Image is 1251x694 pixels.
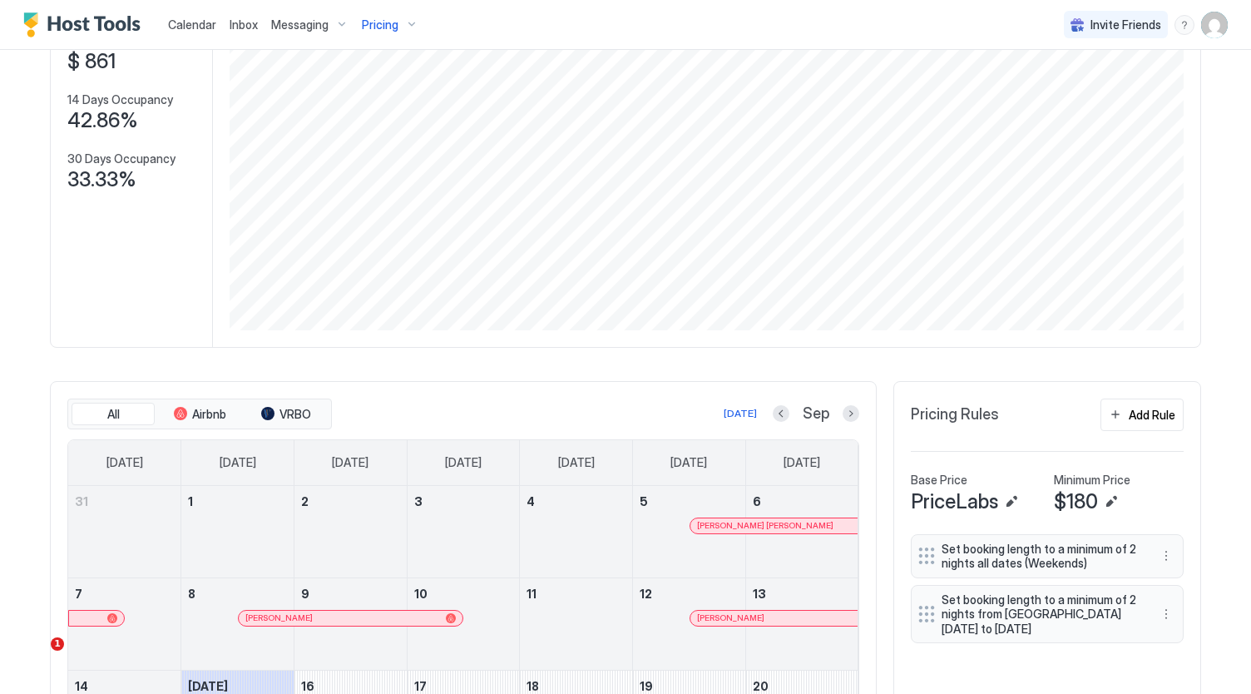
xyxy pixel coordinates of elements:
[75,587,82,601] span: 7
[697,520,851,531] div: [PERSON_NAME] [PERSON_NAME]
[294,578,407,609] a: September 9, 2025
[767,440,837,485] a: Saturday
[1090,17,1161,32] span: Invite Friends
[1054,489,1098,514] span: $180
[294,486,407,517] a: September 2, 2025
[633,578,746,670] td: September 12, 2025
[68,486,181,578] td: August 31, 2025
[753,679,769,693] span: 20
[1174,15,1194,35] div: menu
[188,679,228,693] span: [DATE]
[753,494,761,508] span: 6
[301,679,314,693] span: 16
[942,592,1140,637] span: Set booking length to a minimum of 2 nights from [GEOGRAPHIC_DATA][DATE] to [DATE]
[1054,473,1130,488] span: Minimum Price
[67,49,116,74] span: $ 861
[1100,399,1184,431] button: Add Rule
[633,578,745,609] a: September 12, 2025
[527,494,535,508] span: 4
[245,612,313,623] span: [PERSON_NAME]
[188,587,195,601] span: 8
[106,455,143,470] span: [DATE]
[23,12,148,37] div: Host Tools Logo
[697,520,833,531] span: [PERSON_NAME] [PERSON_NAME]
[911,405,999,424] span: Pricing Rules
[315,440,385,485] a: Tuesday
[911,473,967,488] span: Base Price
[724,406,757,421] div: [DATE]
[407,486,520,578] td: September 3, 2025
[301,494,309,508] span: 2
[168,16,216,33] a: Calendar
[67,167,136,192] span: 33.33%
[51,637,64,651] span: 1
[640,679,653,693] span: 19
[745,486,858,578] td: September 6, 2025
[1156,604,1176,624] div: menu
[294,578,407,670] td: September 9, 2025
[67,108,138,133] span: 42.86%
[181,486,294,517] a: September 1, 2025
[245,612,456,623] div: [PERSON_NAME]
[520,486,632,517] a: September 4, 2025
[527,679,539,693] span: 18
[245,403,328,426] button: VRBO
[640,587,652,601] span: 12
[294,486,407,578] td: September 2, 2025
[407,578,520,670] td: September 10, 2025
[408,486,520,517] a: September 3, 2025
[670,455,707,470] span: [DATE]
[1201,12,1228,38] div: User profile
[520,486,633,578] td: September 4, 2025
[181,578,294,609] a: September 8, 2025
[362,17,398,32] span: Pricing
[68,578,181,670] td: September 7, 2025
[230,17,258,32] span: Inbox
[68,486,180,517] a: August 31, 2025
[188,494,193,508] span: 1
[753,587,766,601] span: 13
[654,440,724,485] a: Friday
[746,578,858,609] a: September 13, 2025
[17,637,57,677] iframe: Intercom live chat
[72,403,155,426] button: All
[75,679,88,693] span: 14
[68,578,180,609] a: September 7, 2025
[942,542,1140,571] span: Set booking length to a minimum of 2 nights all dates (Weekends)
[230,16,258,33] a: Inbox
[67,92,173,107] span: 14 Days Occupancy
[414,494,423,508] span: 3
[428,440,498,485] a: Wednesday
[181,486,294,578] td: September 1, 2025
[633,486,745,517] a: September 5, 2025
[107,407,120,422] span: All
[67,151,176,166] span: 30 Days Occupancy
[697,612,851,623] div: [PERSON_NAME]
[158,403,241,426] button: Airbnb
[640,494,648,508] span: 5
[745,578,858,670] td: September 13, 2025
[541,440,611,485] a: Thursday
[803,404,829,424] span: Sep
[203,440,273,485] a: Monday
[773,405,789,422] button: Previous month
[181,578,294,670] td: September 8, 2025
[408,578,520,609] a: September 10, 2025
[784,455,820,470] span: [DATE]
[1156,546,1176,566] div: menu
[633,486,746,578] td: September 5, 2025
[911,489,998,514] span: PriceLabs
[271,17,329,32] span: Messaging
[1156,546,1176,566] button: More options
[1001,492,1021,512] button: Edit
[332,455,368,470] span: [DATE]
[90,440,160,485] a: Sunday
[558,455,595,470] span: [DATE]
[168,17,216,32] span: Calendar
[67,399,332,430] div: tab-group
[1156,604,1176,624] button: More options
[1101,492,1121,512] button: Edit
[279,407,311,422] span: VRBO
[843,405,859,422] button: Next month
[520,578,632,609] a: September 11, 2025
